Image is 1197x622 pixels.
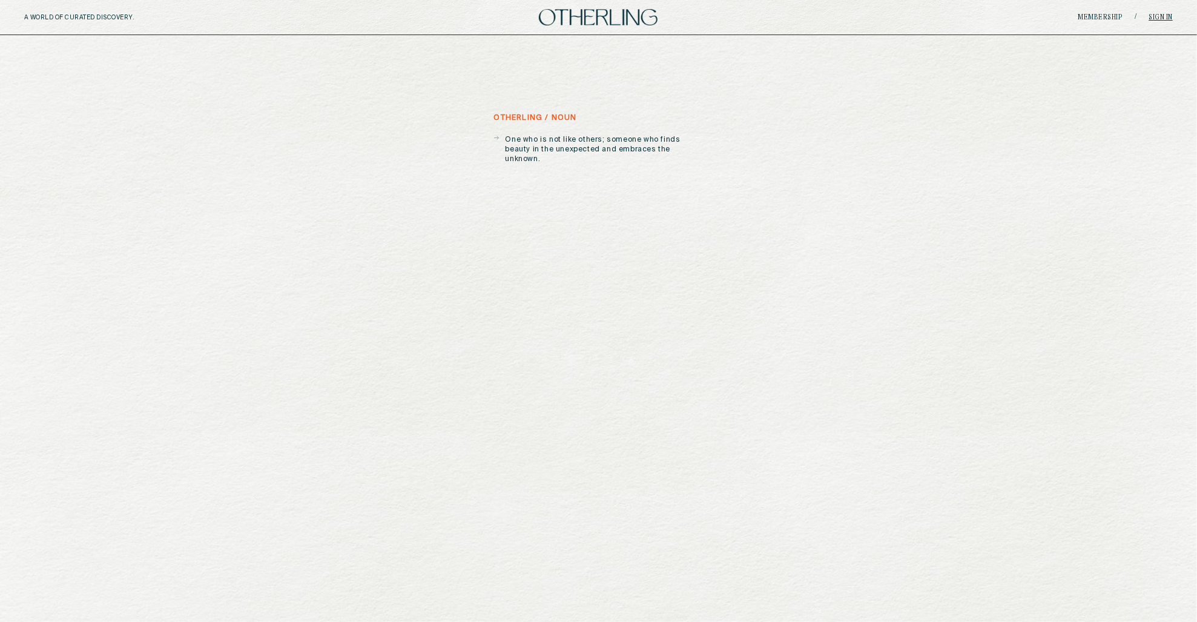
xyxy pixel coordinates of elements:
p: One who is not like others; someone who finds beauty in the unexpected and embraces the unknown. [506,135,704,164]
span: / [1135,13,1136,22]
h5: otherling / noun [494,114,577,122]
h5: A WORLD OF CURATED DISCOVERY. [24,14,187,21]
a: Sign in [1149,14,1173,21]
img: logo [539,9,658,25]
a: Membership [1078,14,1123,21]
